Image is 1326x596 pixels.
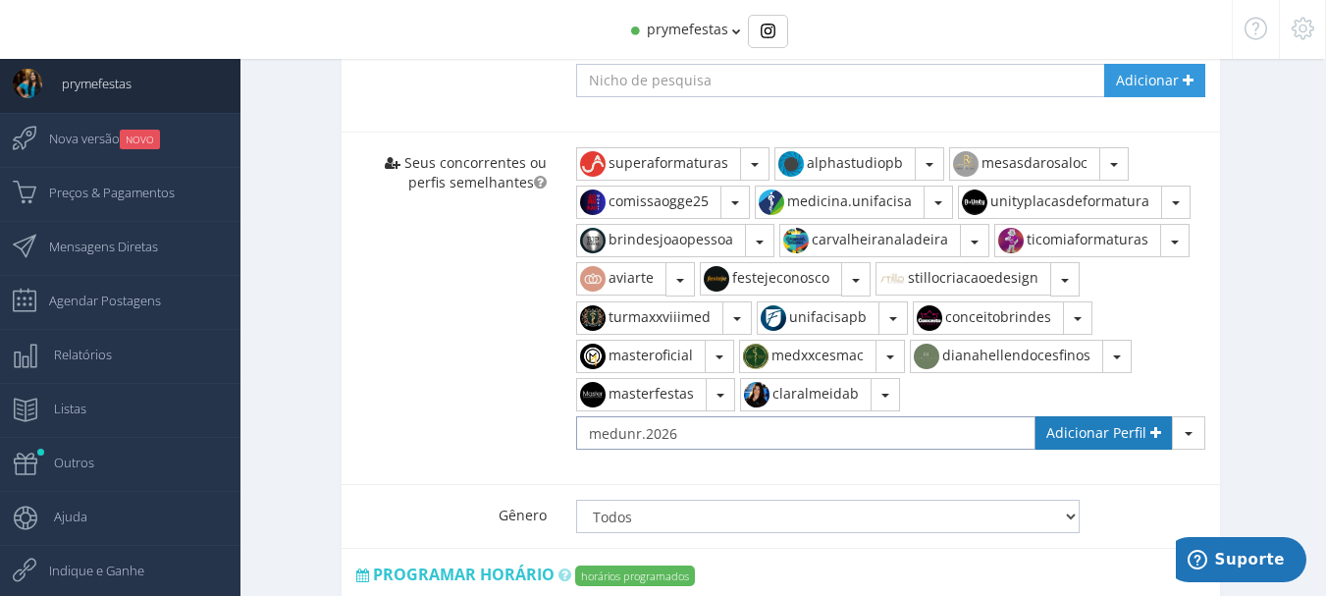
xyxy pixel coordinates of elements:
[647,20,728,38] span: prymefestas
[701,263,732,295] img: 434881776_439156495147966_7704242631206227468_n.jpg
[29,168,175,217] span: Preços & Pagamentos
[576,64,1073,97] input: Nicho de pesquisa
[577,341,609,372] img: 321047653_1596425890814185_7689338679073740627_n.jpg
[42,59,132,108] span: prymefestas
[740,378,872,411] button: claralmeidab
[576,186,721,219] button: comissaogge25
[958,186,1162,219] button: unityplacasdeformatura
[950,148,981,180] img: 106797363_271138744217375_8866891274470954434_n.jpg
[373,564,555,585] span: Programar horário
[774,147,916,181] button: alphastudiopb
[995,225,1027,256] img: 515933837_18518342908062099_7929791706914402397_n.jpg
[34,384,86,433] span: Listas
[577,148,609,180] img: 319874316_1131146484234677_4057885823386516049_n.jpg
[761,24,775,38] img: Instagram_simple_icon.svg
[994,224,1161,257] button: ticomiaformaturas
[577,302,609,334] img: 280333738_1338046070020473_7830545382651585461_n.jpg
[775,148,807,180] img: 197328129_300431078427642_7969859783059669753_n.jpg
[756,187,787,218] img: 54512732_2300057403378306_2099939030048178176_n.jpg
[1176,537,1306,586] iframe: Abre um widget para que você possa encontrar mais informações
[1034,416,1173,450] a: Adicionar Perfil
[120,130,160,149] small: NOVO
[576,224,746,257] button: brindesjoaopessoa
[576,301,723,335] button: turmaxxviiimed
[577,379,609,410] img: 117625961_719196395323233_2136065195852228188_n.jpg
[739,340,876,373] button: medxxcesmac
[748,15,788,48] div: Basic example
[779,224,961,257] button: carvalheiranaladeira
[700,262,842,296] button: festejeconosco
[13,69,42,98] img: User Image
[875,262,1051,296] button: stillocriacaoedesign
[1116,71,1179,89] span: Adicionar
[757,301,879,335] button: unifacisapb
[576,262,666,296] button: aviarte
[910,340,1103,373] button: dianahellendocesfinos
[342,486,561,525] label: Gênero
[34,330,112,379] span: Relatórios
[29,276,161,325] span: Agendar Postagens
[576,378,707,411] button: masterfestas
[911,341,942,372] img: 403871312_315020904725205_5067740968776011375_n.jpg
[741,379,772,410] img: 527244213_18514711639020746_95811107366156680_n.jpg
[34,492,87,541] span: Ajuda
[29,222,158,271] span: Mensagens Diretas
[1046,423,1146,442] span: Adicionar Perfil
[404,153,547,191] span: Seus concorrentes ou perfis semelhantes
[1104,64,1205,97] a: Adicionar
[876,263,908,295] img: 327023714_586295189498732_5936606241740894317_n.jpg
[34,438,94,487] span: Outros
[914,302,945,334] img: 108404925_719022192257267_5341153928116461346_n.jpg
[29,114,160,163] span: Nova versão
[755,186,925,219] button: medicina.unifacisa
[577,225,609,256] img: 330866661_1621517391612432_5389996516088599496_n.jpg
[758,302,789,334] img: 514540290_18521855749005130_4147894938428099812_n.jpg
[913,301,1064,335] button: conceitobrindes
[577,187,609,218] img: 476200186_460697953643512_48794410641132515_n.jpg
[577,263,609,295] img: 130308237_897153574362675_1961416327644279382_n.jpg
[959,187,990,218] img: 91488979_216728129604376_8613500918639362048_n.jpg
[29,546,144,595] span: Indique e Ganhe
[576,147,741,181] button: superaformaturas
[576,416,1036,450] input: Pesquisar um perfil
[575,566,695,586] label: horários programados
[576,340,706,373] button: masteroficial
[780,225,812,256] img: 482724860_620037700941934_8699384796777499130_n.jpg
[740,341,771,372] img: 427283743_1801507790358783_6083622002405880082_n.jpg
[949,147,1100,181] button: mesasdarosaloc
